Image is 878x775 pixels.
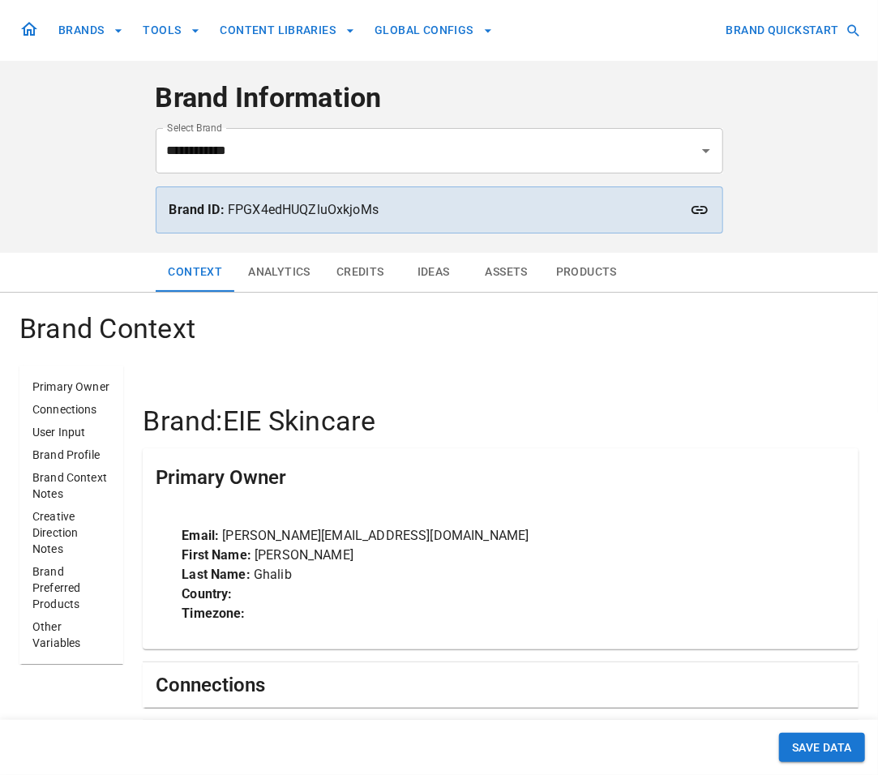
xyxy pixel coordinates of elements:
[182,546,820,565] p: [PERSON_NAME]
[32,469,110,502] p: Brand Context Notes
[182,606,245,621] strong: Timezone:
[169,202,225,217] strong: Brand ID:
[143,662,859,708] div: Connections
[32,401,110,417] p: Connections
[167,121,222,135] label: Select Brand
[156,672,265,698] h5: Connections
[52,15,130,45] button: BRANDS
[182,586,232,602] strong: Country:
[182,567,251,582] strong: Last Name:
[470,253,543,292] button: Assets
[143,405,859,439] h4: Brand: EIE Skincare
[779,733,865,763] button: SAVE DATA
[182,528,219,543] strong: Email:
[32,563,110,612] p: Brand Preferred Products
[19,312,859,346] h4: Brand Context
[182,526,820,546] p: [PERSON_NAME][EMAIL_ADDRESS][DOMAIN_NAME]
[323,253,397,292] button: Credits
[32,447,110,463] p: Brand Profile
[720,15,865,45] button: BRAND QUICKSTART
[543,253,630,292] button: Products
[397,253,470,292] button: Ideas
[143,448,859,507] div: Primary Owner
[182,565,820,584] p: Ghalib
[695,139,717,162] button: Open
[213,15,362,45] button: CONTENT LIBRARIES
[156,253,236,292] button: Context
[156,81,723,115] h4: Brand Information
[368,15,499,45] button: GLOBAL CONFIGS
[156,465,286,490] h5: Primary Owner
[182,547,251,563] strong: First Name:
[136,15,207,45] button: TOOLS
[32,424,110,440] p: User Input
[32,619,110,651] p: Other Variables
[235,253,323,292] button: Analytics
[32,508,110,557] p: Creative Direction Notes
[169,200,709,220] p: FPGX4edHUQZluOxkjoMs
[32,379,110,395] p: Primary Owner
